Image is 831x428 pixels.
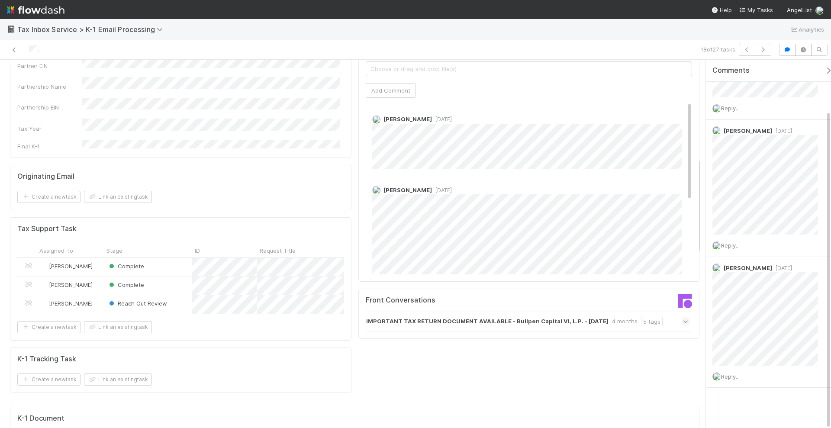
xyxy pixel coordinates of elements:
[17,321,81,333] button: Create a newtask
[701,45,735,54] span: 18 of 27 tasks
[721,373,740,380] span: Reply...
[17,355,76,364] h5: K-1 Tracking Task
[612,317,638,326] div: 4 months
[195,246,200,255] span: ID
[17,61,82,70] div: Partner EIN
[383,116,432,122] span: [PERSON_NAME]
[17,82,82,91] div: Partnership Name
[678,294,692,308] img: front-logo-b4b721b83371efbadf0a.svg
[107,263,144,270] span: Complete
[739,6,773,13] span: My Tasks
[772,128,792,134] span: [DATE]
[712,66,750,75] span: Comments
[84,321,152,333] button: Link an existingtask
[372,186,381,194] img: avatar_37569647-1c78-4889-accf-88c08d42a236.png
[712,241,721,250] img: avatar_711f55b7-5a46-40da-996f-bc93b6b86381.png
[49,263,93,270] span: [PERSON_NAME]
[17,373,81,386] button: Create a newtask
[787,6,812,13] span: AngelList
[17,25,167,34] span: Tax Inbox Service > K-1 Email Processing
[106,246,122,255] span: Stage
[17,414,64,423] h5: K-1 Document
[721,242,740,249] span: Reply...
[712,104,721,113] img: avatar_711f55b7-5a46-40da-996f-bc93b6b86381.png
[260,246,296,255] span: Request Title
[40,262,93,270] div: [PERSON_NAME]
[41,300,48,307] img: avatar_37569647-1c78-4889-accf-88c08d42a236.png
[17,172,74,181] h5: Originating Email
[17,103,82,112] div: Partnership EIN
[84,373,152,386] button: Link an existingtask
[724,127,772,134] span: [PERSON_NAME]
[432,187,452,193] span: [DATE]
[7,26,16,33] span: 📓
[366,83,416,98] button: Add Comment
[107,280,144,289] div: Complete
[366,317,609,326] strong: IMPORTANT TAX RETURN DOCUMENT AVAILABLE - Bullpen Capital VI, L.P. - [DATE]
[39,246,73,255] span: Assigned To
[107,299,167,308] div: Reach Out Review
[724,264,772,271] span: [PERSON_NAME]
[41,263,48,270] img: avatar_37569647-1c78-4889-accf-88c08d42a236.png
[383,187,432,193] span: [PERSON_NAME]
[17,191,81,203] button: Create a newtask
[107,300,167,307] span: Reach Out Review
[711,6,732,14] div: Help
[40,280,93,289] div: [PERSON_NAME]
[366,62,692,76] span: Choose or drag and drop file(s)
[7,3,64,17] img: logo-inverted-e16ddd16eac7371096b0.svg
[712,264,721,272] img: avatar_cbf6e7c1-1692-464b-bc1b-b8582b2cbdce.png
[790,24,824,35] a: Analytics
[815,6,824,15] img: avatar_711f55b7-5a46-40da-996f-bc93b6b86381.png
[49,281,93,288] span: [PERSON_NAME]
[49,300,93,307] span: [PERSON_NAME]
[17,142,82,151] div: Final K-1
[739,6,773,14] a: My Tasks
[712,126,721,135] img: avatar_37569647-1c78-4889-accf-88c08d42a236.png
[17,124,82,133] div: Tax Year
[107,262,144,270] div: Complete
[40,299,93,308] div: [PERSON_NAME]
[17,225,77,233] h5: Tax Support Task
[432,116,452,122] span: [DATE]
[772,265,792,271] span: [DATE]
[641,317,663,326] div: 5 tags
[41,281,48,288] img: avatar_37569647-1c78-4889-accf-88c08d42a236.png
[107,281,144,288] span: Complete
[372,115,381,124] img: avatar_cbf6e7c1-1692-464b-bc1b-b8582b2cbdce.png
[366,296,522,305] h5: Front Conversations
[712,372,721,381] img: avatar_711f55b7-5a46-40da-996f-bc93b6b86381.png
[84,191,152,203] button: Link an existingtask
[721,105,740,112] span: Reply...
